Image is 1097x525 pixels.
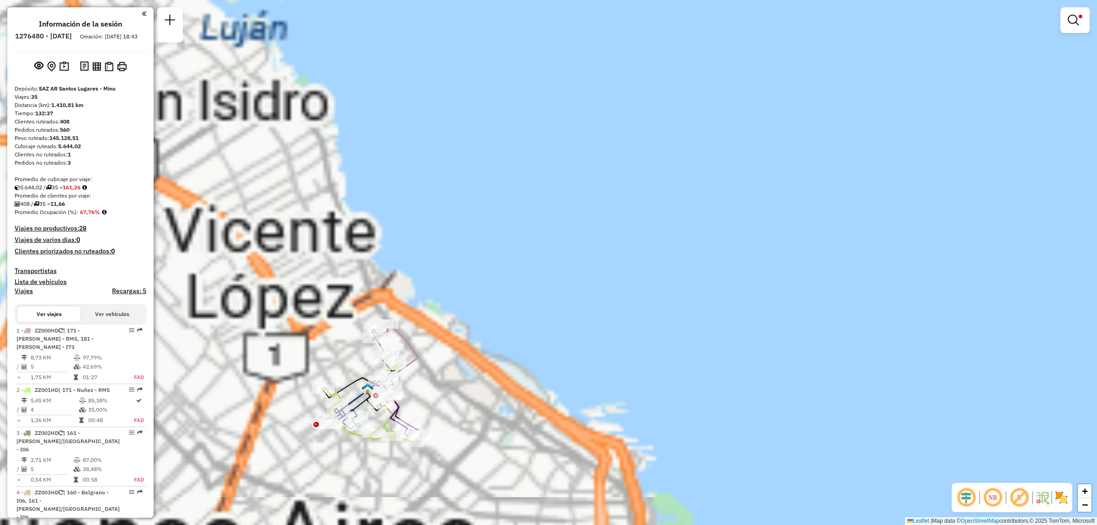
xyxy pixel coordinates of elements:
td: 42,69% [82,362,122,371]
td: 5 [30,465,73,474]
i: % Cubicaje en uso [79,407,86,412]
i: Tiempo en ruta [74,375,78,380]
span: ZZ003HD [35,489,59,496]
h4: Transportistas [15,267,146,275]
td: FAD [122,475,144,484]
span: Mostrar etiqueta [1008,487,1030,509]
button: Imprimir viajes [115,60,128,73]
em: Opciones [129,327,134,333]
h4: Información de la sesión [39,20,122,28]
i: Vehículo ya utilizado en esta sesión [59,430,63,436]
div: Promedio de cubicaje por viaje: [15,175,146,183]
strong: 132:37 [35,110,53,117]
div: Cubicaje ruteado: [15,142,146,150]
span: | 161 - [PERSON_NAME]/[GEOGRAPHIC_DATA] - I06 [16,429,120,453]
div: Clientes no ruteados: [15,150,146,159]
em: Opciones [129,489,134,495]
i: Vehículo ya utilizado en esta sesión [59,328,63,333]
span: Ocultar NR [982,487,1004,509]
div: Tiempo: [15,109,146,118]
span: − [1082,499,1088,510]
button: Ver vehículos [80,306,144,322]
img: Mostrar / Ocultar sectores [1054,490,1069,505]
td: 0,54 KM [30,475,73,484]
div: Viajes: [15,93,146,101]
strong: SAZ AR Santos Lugares - Mino [39,85,116,92]
div: Map data © contributors,© 2025 TomTom, Microsoft [905,517,1097,525]
em: Ruta exportada [137,430,143,435]
div: 5.644,02 / 35 = [15,183,146,192]
strong: 145.128,51 [49,134,79,141]
td: / [16,362,21,371]
td: 5,45 KM [30,396,79,405]
a: Viajes [15,287,33,295]
i: Distancia (km) [21,398,27,403]
a: OpenStreetMap [961,518,1000,524]
td: = [16,475,21,484]
h6: 1276480 - [DATE] [15,32,72,40]
button: Log de desbloqueo de sesión [78,59,91,74]
h4: Clientes priorizados no ruteados: [15,247,146,255]
i: Tiempo en ruta [79,418,84,423]
a: Nueva sesión y búsqueda [161,11,179,32]
em: Ruta exportada [137,387,143,392]
strong: 1.410,81 km [51,102,84,108]
span: + [1082,485,1088,497]
td: 35,00% [88,405,133,414]
button: Centro del mapa en el depósito o punto de apoyo [45,59,58,74]
span: | 171 - Nuñez - RM5 [59,386,110,393]
div: Pedidos no ruteados: [15,159,146,167]
em: Opciones [129,387,134,392]
i: Clientes [15,201,20,207]
div: Clientes ruteados: [15,118,146,126]
strong: 28 [79,224,86,232]
i: Clientes [21,364,27,370]
img: Flujo de la calle [1035,490,1049,505]
td: / [16,465,21,474]
td: 4 [30,405,79,414]
a: Leaflet [907,518,929,524]
span: 3 - [16,429,120,453]
strong: 5.644,02 [58,143,81,150]
td: 87,00% [82,455,122,465]
div: Distancia (km): [15,101,146,109]
i: % Cubicaje en uso [74,466,80,472]
strong: 1 [68,151,71,158]
div: Creación: [DATE] 18:43 [76,32,141,41]
strong: 67,76% [80,209,100,215]
div: Promedio de clientes por viaje: [15,192,146,200]
i: Viajes [46,185,52,190]
td: 97,79% [82,353,122,362]
button: Indicadores de ruteo por entrega [103,60,115,73]
span: Ocultar desplazamiento [955,487,977,509]
button: Ver sesión original [32,59,45,74]
strong: 408 [60,118,69,125]
span: Promedio Ocupación (%): [15,209,78,215]
td: 1,36 KM [30,416,79,425]
i: % Peso en uso [79,398,86,403]
strong: 3 [68,159,71,166]
td: FAD [122,373,144,382]
td: 00:58 [82,475,122,484]
a: Zoom out [1078,498,1092,512]
img: UDC - Santos Lugares [362,383,373,395]
strong: 35 [31,93,37,100]
span: | 160 - Belgrano - I06, 161 - [PERSON_NAME]/[GEOGRAPHIC_DATA] - I06 [16,489,120,520]
td: 01:27 [82,373,122,382]
td: 38,48% [82,465,122,474]
span: | 171 - [PERSON_NAME] - RM5, 181 - [PERSON_NAME] - I73 [16,327,94,350]
div: Pedidos ruteados: [15,126,146,134]
button: Sugerencias de ruteo [58,59,71,74]
strong: 11,66 [50,200,65,207]
strong: 0 [111,247,115,255]
i: Vehículo ya utilizado en esta sesión [59,490,63,495]
td: 1,75 KM [30,373,73,382]
i: Viajes [33,201,39,207]
button: Indicadores de ruteo por viaje [91,60,103,72]
td: 85,38% [88,396,133,405]
div: Depósito: [15,85,146,93]
strong: 0 [76,236,80,244]
td: 00:48 [88,416,133,425]
strong: 560 [60,126,69,133]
